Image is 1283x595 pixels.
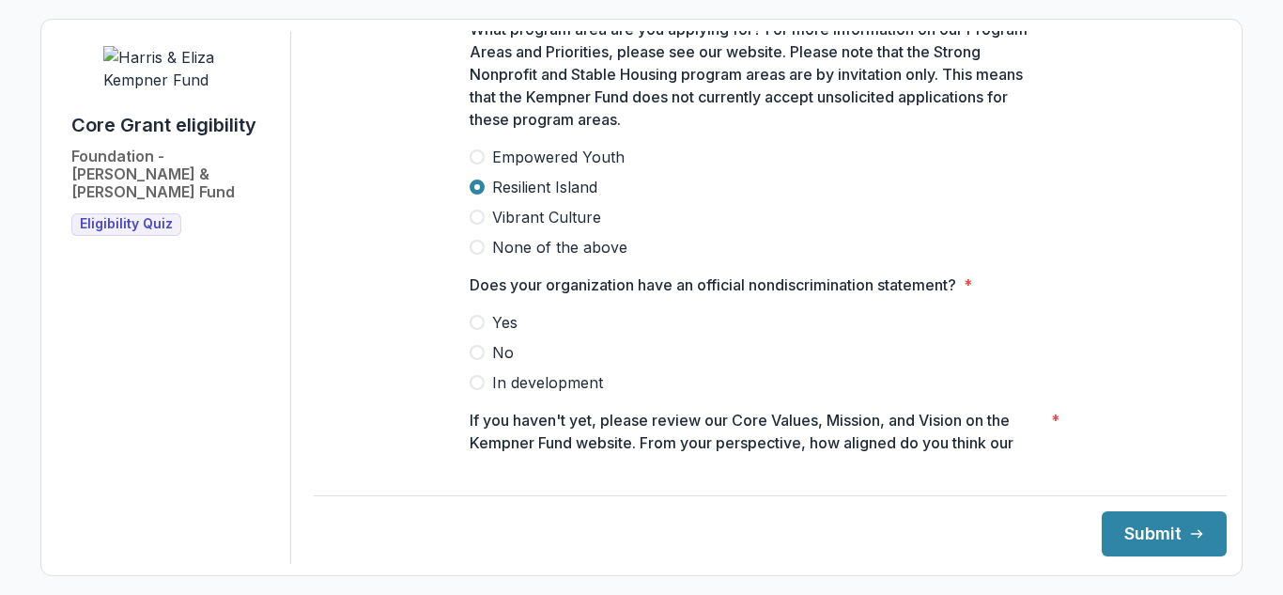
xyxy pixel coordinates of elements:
p: What program area are you applying for? For more information on our Program Areas and Priorities,... [470,18,1043,131]
span: None of the above [492,236,627,258]
button: Submit [1102,511,1227,556]
span: In development [492,371,603,394]
span: Empowered Youth [492,146,625,168]
h2: Foundation - [PERSON_NAME] & [PERSON_NAME] Fund [71,148,275,202]
h1: Core Grant eligibility [71,114,256,136]
p: Does your organization have an official nondiscrimination statement? [470,274,956,296]
span: Yes [492,311,518,334]
span: Resilient Island [492,176,597,198]
span: No [492,341,514,364]
span: Vibrant Culture [492,206,601,228]
p: If you haven't yet, please review our Core Values, Mission, and Vision on the Kempner Fund websit... [470,409,1043,477]
img: Harris & Eliza Kempner Fund [103,46,244,91]
span: Eligibility Quiz [80,216,173,232]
